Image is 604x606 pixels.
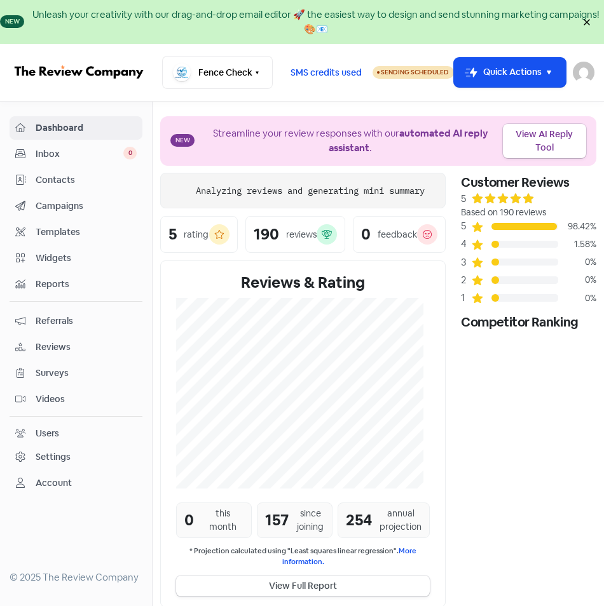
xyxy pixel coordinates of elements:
a: Contacts [10,168,142,192]
span: Videos [36,393,137,406]
span: Inbox [36,147,123,161]
div: Streamline your review responses with our . [198,126,503,155]
span: Campaigns [36,199,137,213]
div: 1.58% [558,238,596,251]
a: 5rating [160,216,238,253]
div: 254 [346,509,372,532]
div: reviews [286,228,317,241]
div: 0% [558,292,596,305]
button: Quick Actions [454,58,566,88]
span: Referrals [36,314,137,328]
div: Users [36,427,59,440]
a: Templates [10,220,142,244]
span: Reports [36,278,137,291]
a: Settings [10,445,142,469]
div: Customer Reviews [461,173,596,192]
div: Analyzing reviews and generating mini summary [196,184,425,198]
span: Templates [36,226,137,239]
a: Campaigns [10,194,142,218]
a: Reviews [10,335,142,359]
span: Dashboard [36,121,137,135]
span: Surveys [36,367,137,380]
div: 0 [184,509,194,532]
b: automated AI reply assistant [329,127,488,154]
div: Competitor Ranking [461,313,596,332]
a: Surveys [10,361,142,385]
div: 5 [168,227,177,242]
div: 190 [254,227,279,242]
a: Inbox 0 [10,142,142,166]
div: Unleash your creativity with our drag-and-drop email editor 🚀 the easiest way to design and send ... [28,8,604,36]
div: 0% [558,255,596,269]
div: Based on 190 reviews [461,206,596,219]
div: 157 [265,509,289,532]
div: 98.42% [558,220,596,233]
a: Dashboard [10,116,142,140]
div: rating [184,228,209,241]
div: since joining [296,507,324,534]
a: Videos [10,387,142,411]
div: 0 [361,227,371,242]
div: Reviews & Rating [176,271,430,294]
div: 1 [461,291,471,306]
a: 190reviews [245,216,345,253]
small: * Projection calculated using "Least squares linear regression". [176,546,430,569]
a: 0feedback [353,216,446,253]
a: View AI Reply Tool [503,124,586,158]
div: © 2025 The Review Company [10,570,142,585]
div: Settings [36,450,71,464]
a: Sending Scheduled [373,65,454,80]
div: 0% [558,273,596,286]
span: New [170,134,195,147]
span: Widgets [36,252,137,265]
a: Account [10,471,142,495]
span: Contacts [36,173,137,187]
div: 5 [461,219,471,234]
img: User [573,62,594,83]
button: Fence Check [162,56,273,90]
div: 2 [461,273,471,288]
button: View Full Report [176,576,430,596]
a: Widgets [10,246,142,270]
span: Sending Scheduled [381,68,449,76]
a: Users [10,422,142,445]
a: Referrals [10,309,142,333]
a: SMS credits used [280,65,373,77]
div: 5 [461,192,466,206]
div: feedback [378,228,417,241]
div: 4 [461,237,471,252]
span: Reviews [36,340,137,354]
div: this month [202,507,244,534]
div: annual projection [380,507,422,534]
a: Reports [10,273,142,296]
span: SMS credits used [291,66,362,79]
span: 0 [123,147,137,159]
div: 3 [461,255,471,270]
div: Account [36,476,72,490]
